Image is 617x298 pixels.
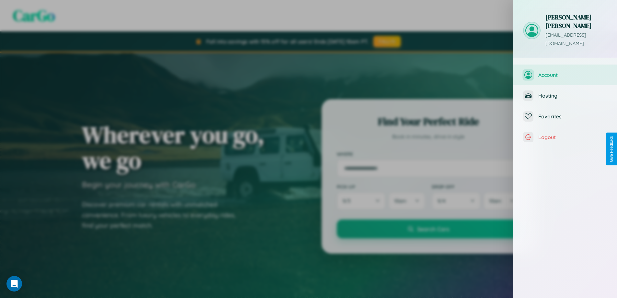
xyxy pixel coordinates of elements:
div: Give Feedback [609,136,614,162]
button: Logout [513,127,617,148]
p: [EMAIL_ADDRESS][DOMAIN_NAME] [545,31,607,48]
span: Favorites [538,113,607,120]
span: Logout [538,134,607,140]
button: Account [513,65,617,85]
span: Account [538,72,607,78]
button: Favorites [513,106,617,127]
button: Hosting [513,85,617,106]
span: Hosting [538,92,607,99]
h3: [PERSON_NAME] [PERSON_NAME] [545,13,607,30]
div: Open Intercom Messenger [6,276,22,292]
